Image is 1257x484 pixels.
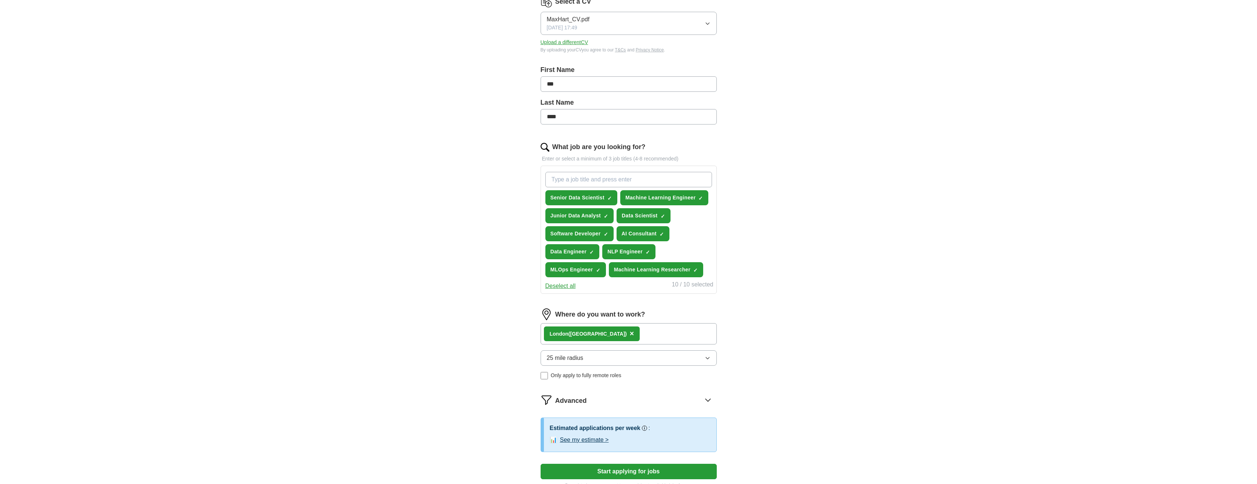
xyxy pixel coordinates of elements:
[547,354,584,362] span: 25 mile radius
[615,47,626,53] a: T&Cs
[607,248,643,256] span: NLP Engineer
[649,424,650,433] h3: :
[630,328,634,339] button: ×
[551,248,587,256] span: Data Engineer
[698,195,703,201] span: ✓
[545,262,606,277] button: MLOps Engineer✓
[568,331,627,337] span: ([GEOGRAPHIC_DATA])
[541,394,552,406] img: filter
[617,226,670,241] button: AI Consultant✓
[541,39,588,46] button: Upload a differentCV
[602,244,655,259] button: NLP Engineer✓
[541,98,717,108] label: Last Name
[607,195,612,201] span: ✓
[693,267,698,273] span: ✓
[547,15,590,24] span: MaxHart_CV.pdf
[551,266,593,274] span: MLOps Engineer
[541,308,552,320] img: location.png
[604,231,608,237] span: ✓
[551,372,621,379] span: Only apply to fully remote roles
[541,12,717,35] button: MaxHart_CV.pdf[DATE] 17:49
[550,330,627,338] div: on
[625,194,696,202] span: Machine Learning Engineer
[555,310,645,319] label: Where do you want to work?
[622,212,658,220] span: Data Scientist
[545,172,712,187] input: Type a job title and press enter
[636,47,664,53] a: Privacy Notice
[620,190,709,205] button: Machine Learning Engineer✓
[560,436,609,444] button: See my estimate >
[541,47,717,53] div: By uploading your CV you agree to our and .
[541,155,717,163] p: Enter or select a minimum of 3 job titles (4-8 recommended)
[609,262,704,277] button: Machine Learning Researcher✓
[661,213,665,219] span: ✓
[589,249,594,255] span: ✓
[545,244,600,259] button: Data Engineer✓
[545,190,617,205] button: Senior Data Scientist✓
[660,231,664,237] span: ✓
[617,208,671,223] button: Data Scientist✓
[550,331,562,337] strong: Lond
[622,230,657,238] span: AI Consultant
[646,249,650,255] span: ✓
[551,194,604,202] span: Senior Data Scientist
[552,142,646,152] label: What job are you looking for?
[545,208,614,223] button: Junior Data Analyst✓
[541,464,717,479] button: Start applying for jobs
[672,280,713,290] div: 10 / 10 selected
[550,436,557,444] span: 📊
[545,226,614,241] button: Software Developer✓
[614,266,691,274] span: Machine Learning Researcher
[550,424,640,433] h3: Estimated applications per week
[547,24,577,32] span: [DATE] 17:49
[545,282,576,290] button: Deselect all
[604,213,608,219] span: ✓
[551,230,601,238] span: Software Developer
[555,396,587,406] span: Advanced
[541,372,548,379] input: Only apply to fully remote roles
[541,65,717,75] label: First Name
[541,143,549,152] img: search.png
[630,329,634,337] span: ×
[551,212,601,220] span: Junior Data Analyst
[541,350,717,366] button: 25 mile radius
[596,267,600,273] span: ✓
